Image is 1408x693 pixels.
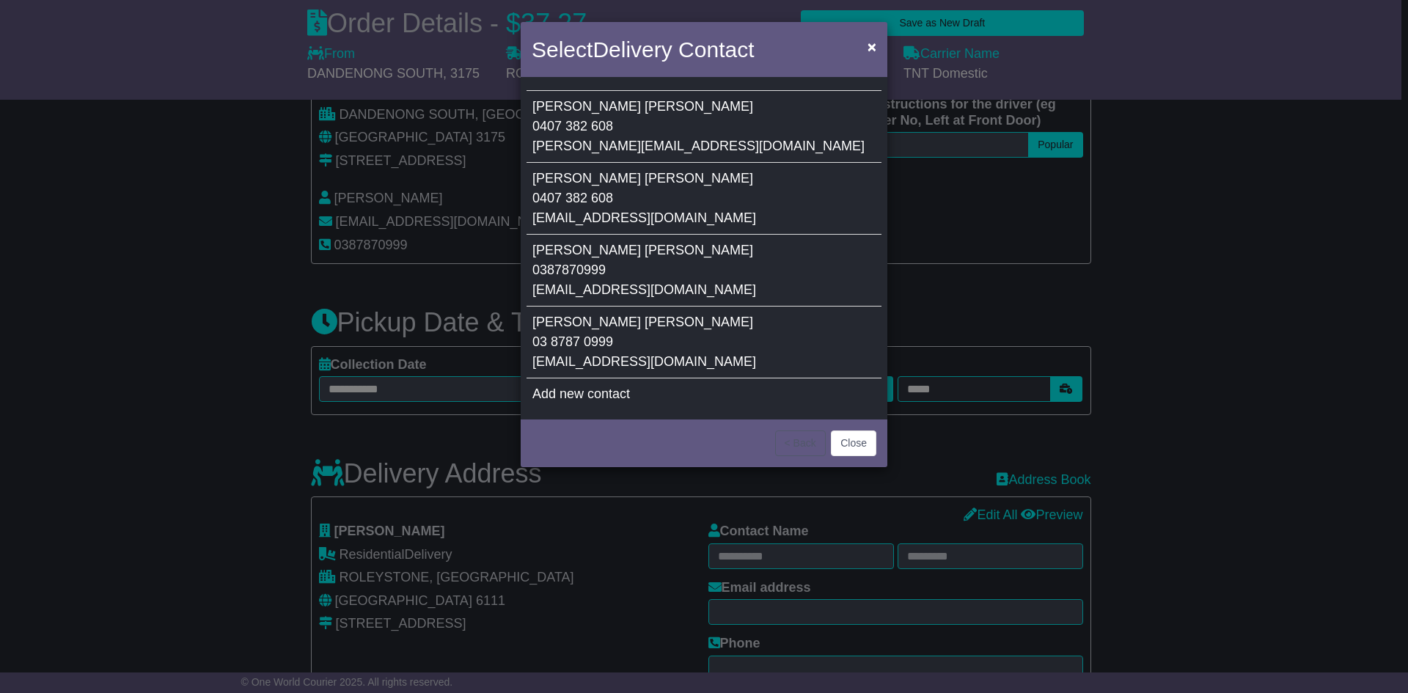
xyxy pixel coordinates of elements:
[532,119,613,133] span: 0407 382 608
[868,38,876,55] span: ×
[645,171,753,186] span: [PERSON_NAME]
[532,33,754,66] h4: Select
[532,191,613,205] span: 0407 382 608
[532,99,641,114] span: [PERSON_NAME]
[532,354,756,369] span: [EMAIL_ADDRESS][DOMAIN_NAME]
[831,430,876,456] button: Close
[775,430,826,456] button: < Back
[645,243,753,257] span: [PERSON_NAME]
[532,139,865,153] span: [PERSON_NAME][EMAIL_ADDRESS][DOMAIN_NAME]
[532,386,630,401] span: Add new contact
[532,243,641,257] span: [PERSON_NAME]
[678,37,754,62] span: Contact
[532,171,641,186] span: [PERSON_NAME]
[532,315,641,329] span: [PERSON_NAME]
[593,37,672,62] span: Delivery
[532,282,756,297] span: [EMAIL_ADDRESS][DOMAIN_NAME]
[532,334,613,349] span: 03 8787 0999
[860,32,884,62] button: Close
[532,263,606,277] span: 0387870999
[645,315,753,329] span: [PERSON_NAME]
[532,210,756,225] span: [EMAIL_ADDRESS][DOMAIN_NAME]
[645,99,753,114] span: [PERSON_NAME]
